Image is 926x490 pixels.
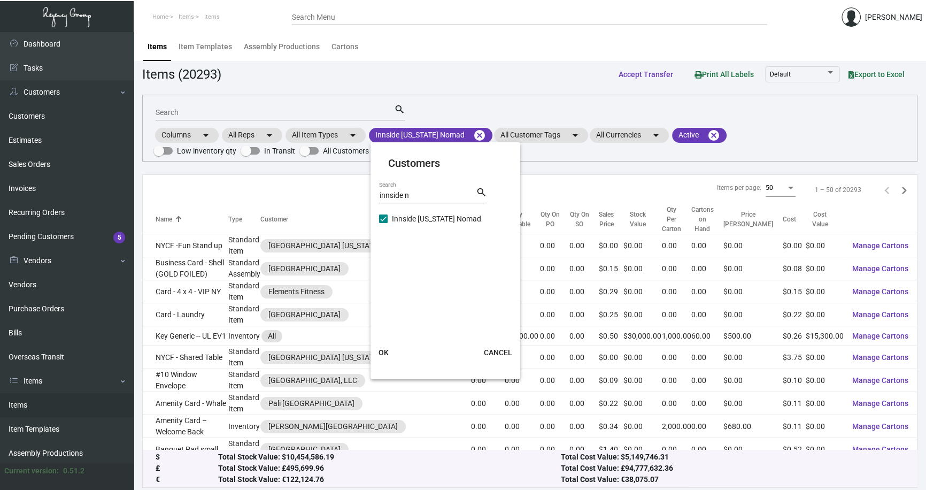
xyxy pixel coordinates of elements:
span: OK [379,348,389,357]
mat-icon: search [475,186,487,199]
mat-card-title: Customers [388,155,503,171]
div: Current version: [4,465,59,477]
span: Innside [US_STATE] Nomad [392,212,481,225]
span: CANCEL [483,348,512,357]
button: OK [366,343,400,362]
div: 0.51.2 [63,465,84,477]
button: CANCEL [475,343,520,362]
